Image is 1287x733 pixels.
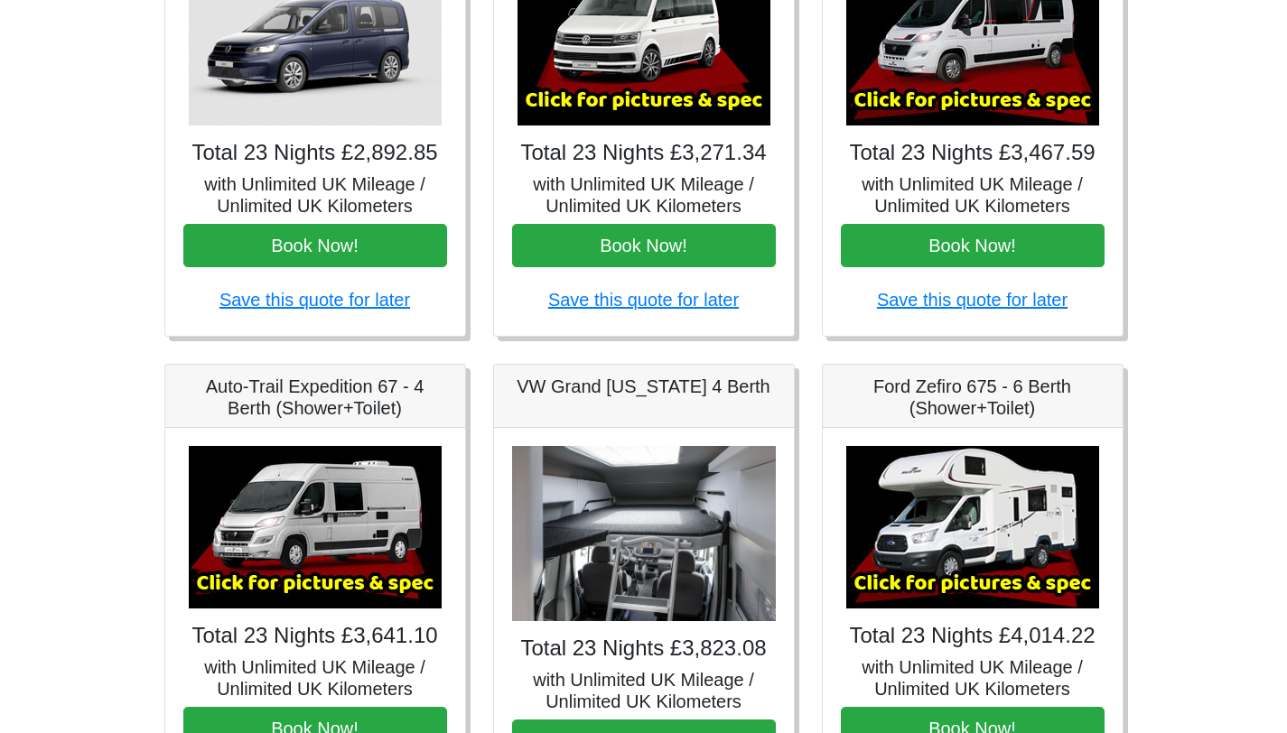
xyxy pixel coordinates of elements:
[512,446,776,622] img: VW Grand California 4 Berth
[841,173,1105,217] h5: with Unlimited UK Mileage / Unlimited UK Kilometers
[841,623,1105,649] h4: Total 23 Nights £4,014.22
[841,656,1105,700] h5: with Unlimited UK Mileage / Unlimited UK Kilometers
[846,446,1099,608] img: Ford Zefiro 675 - 6 Berth (Shower+Toilet)
[183,224,447,267] button: Book Now!
[512,376,776,397] h5: VW Grand [US_STATE] 4 Berth
[841,140,1105,166] h4: Total 23 Nights £3,467.59
[548,290,739,310] a: Save this quote for later
[512,173,776,217] h5: with Unlimited UK Mileage / Unlimited UK Kilometers
[183,656,447,700] h5: with Unlimited UK Mileage / Unlimited UK Kilometers
[189,446,442,608] img: Auto-Trail Expedition 67 - 4 Berth (Shower+Toilet)
[512,669,776,712] h5: with Unlimited UK Mileage / Unlimited UK Kilometers
[219,290,410,310] a: Save this quote for later
[183,140,447,166] h4: Total 23 Nights £2,892.85
[841,376,1105,419] h5: Ford Zefiro 675 - 6 Berth (Shower+Toilet)
[512,636,776,662] h4: Total 23 Nights £3,823.08
[183,623,447,649] h4: Total 23 Nights £3,641.10
[512,140,776,166] h4: Total 23 Nights £3,271.34
[841,224,1105,267] button: Book Now!
[512,224,776,267] button: Book Now!
[877,290,1068,310] a: Save this quote for later
[183,376,447,419] h5: Auto-Trail Expedition 67 - 4 Berth (Shower+Toilet)
[183,173,447,217] h5: with Unlimited UK Mileage / Unlimited UK Kilometers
